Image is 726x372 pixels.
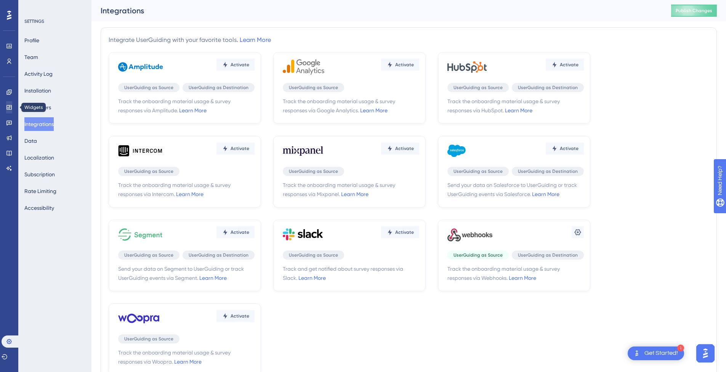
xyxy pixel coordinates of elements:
span: Publish Changes [676,8,712,14]
button: Localization [24,151,54,164]
button: Installation [24,84,51,97]
span: UserGuiding as Source [124,336,173,342]
span: Send your data on Salesforce to UserGuiding or track UserGuiding events via Salesforce. [447,180,584,199]
button: Activity Log [24,67,53,81]
span: UserGuiding as Source [454,168,503,174]
span: UserGuiding as Source [124,252,173,258]
span: UserGuiding as Source [454,252,503,258]
span: Track the onboarding material usage & survey responses via Intercom. [118,180,255,199]
a: Learn More [179,107,207,113]
span: Activate [395,145,414,152]
span: Activate [395,62,414,68]
a: Learn More [240,36,271,43]
a: Learn More [174,359,202,365]
span: Activate [231,62,249,68]
div: Get Started! [644,349,678,358]
a: Learn More [360,107,388,113]
span: UserGuiding as Source [289,168,338,174]
a: Learn More [341,191,369,197]
button: Activate [216,142,255,155]
span: UserGuiding as Source [289,252,338,258]
button: Profile [24,34,39,47]
span: Track the onboarding material usage & survey responses via HubSpot. [447,97,584,115]
button: Containers [24,101,51,114]
button: Team [24,50,38,64]
span: UserGuiding as Destination [518,168,578,174]
span: UserGuiding as Destination [189,85,248,91]
div: Integrations [101,5,652,16]
iframe: UserGuiding AI Assistant Launcher [694,342,717,365]
span: Activate [231,313,249,319]
button: Activate [216,310,255,322]
span: Track the onboarding material usage & survey responses via Webhooks. [447,264,584,283]
div: SETTINGS [24,18,86,24]
button: Rate Limiting [24,184,56,198]
button: Activate [381,226,419,238]
span: UserGuiding as Destination [189,252,248,258]
span: Activate [231,145,249,152]
button: Activate [381,142,419,155]
span: Track the onboarding material usage & survey responses via Woopra. [118,348,255,366]
a: Learn More [532,191,559,197]
button: Publish Changes [671,5,717,17]
span: Activate [560,145,579,152]
span: Activate [231,229,249,235]
a: Learn More [505,107,532,113]
span: Track the onboarding material usage & survey responses via Amplitude. [118,97,255,115]
span: UserGuiding as Destination [518,85,578,91]
a: Learn More [199,275,227,281]
button: Accessibility [24,201,54,215]
span: UserGuiding as Destination [518,252,578,258]
div: Integrate UserGuiding with your favorite tools. [109,35,271,45]
button: Integrations [24,117,54,131]
a: Learn More [176,191,204,197]
button: Activate [216,59,255,71]
span: UserGuiding as Source [124,85,173,91]
button: Data [24,134,37,148]
a: Learn More [509,275,536,281]
span: UserGuiding as Source [454,85,503,91]
span: Activate [395,229,414,235]
span: UserGuiding as Source [124,168,173,174]
div: 1 [677,345,684,351]
a: Learn More [298,275,326,281]
span: Track the onboarding material usage & survey responses via Google Analytics. [283,97,419,115]
span: Need Help? [18,2,48,11]
span: Send your data on Segment to UserGuiding or track UserGuiding events via Segment. [118,264,255,283]
div: Open Get Started! checklist, remaining modules: 1 [628,346,684,360]
span: Track and get notified about survey responses via Slack. [283,264,419,283]
span: Track the onboarding material usage & survey responses via Mixpanel. [283,180,419,199]
span: Activate [560,62,579,68]
button: Activate [216,226,255,238]
button: Activate [546,59,584,71]
button: Activate [381,59,419,71]
img: launcher-image-alternative-text [632,349,641,358]
button: Subscription [24,168,55,181]
span: UserGuiding as Source [289,85,338,91]
button: Activate [546,142,584,155]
